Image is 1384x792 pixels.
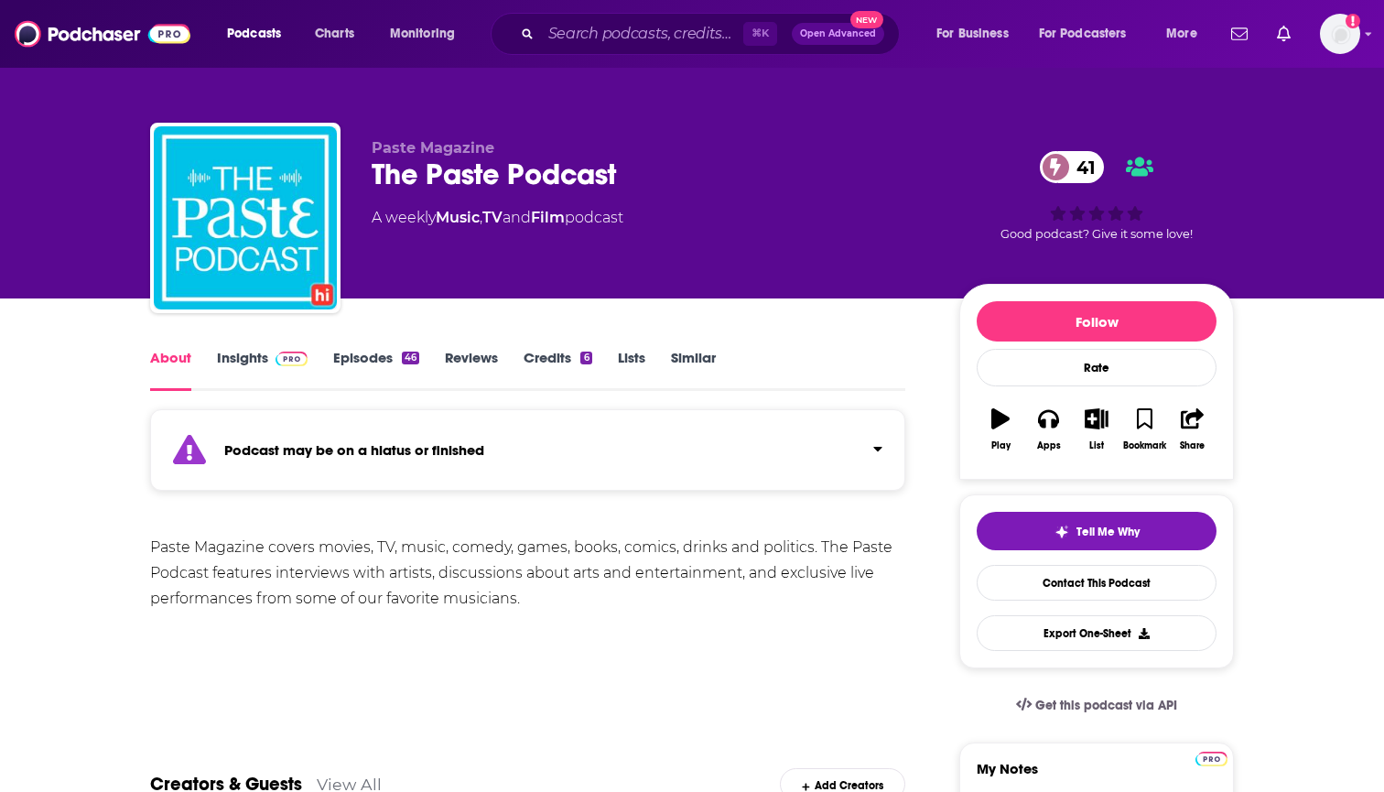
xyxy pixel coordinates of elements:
[977,396,1024,462] button: Play
[480,209,482,226] span: ,
[1346,14,1360,28] svg: Add a profile image
[924,19,1032,49] button: open menu
[402,352,419,364] div: 46
[977,615,1216,651] button: Export One-Sheet
[224,441,484,459] strong: Podcast may be on a hiatus or finished
[1037,440,1061,451] div: Apps
[977,301,1216,342] button: Follow
[618,349,645,391] a: Lists
[1035,698,1177,713] span: Get this podcast via API
[214,19,305,49] button: open menu
[372,207,623,229] div: A weekly podcast
[482,209,503,226] a: TV
[531,209,565,226] a: Film
[1123,440,1166,451] div: Bookmark
[936,21,1009,47] span: For Business
[977,565,1216,601] a: Contact This Podcast
[1180,440,1205,451] div: Share
[1169,396,1216,462] button: Share
[1320,14,1360,54] img: User Profile
[1320,14,1360,54] span: Logged in as SonyAlexis
[792,23,884,45] button: Open AdvancedNew
[377,19,479,49] button: open menu
[1000,227,1193,241] span: Good podcast? Give it some love!
[303,19,365,49] a: Charts
[1001,683,1192,728] a: Get this podcast via API
[580,352,591,364] div: 6
[977,760,1216,792] label: My Notes
[390,21,455,47] span: Monitoring
[524,349,591,391] a: Credits6
[315,21,354,47] span: Charts
[1039,21,1127,47] span: For Podcasters
[671,349,716,391] a: Similar
[977,512,1216,550] button: tell me why sparkleTell Me Why
[436,209,480,226] a: Music
[850,11,883,28] span: New
[276,352,308,366] img: Podchaser Pro
[800,29,876,38] span: Open Advanced
[1195,749,1227,766] a: Pro website
[1089,440,1104,451] div: List
[333,349,419,391] a: Episodes46
[503,209,531,226] span: and
[154,126,337,309] img: The Paste Podcast
[959,139,1234,253] div: 41Good podcast? Give it some love!
[1195,752,1227,766] img: Podchaser Pro
[1120,396,1168,462] button: Bookmark
[1076,525,1140,539] span: Tell Me Why
[1166,21,1197,47] span: More
[445,349,498,391] a: Reviews
[372,139,494,157] span: Paste Magazine
[1320,14,1360,54] button: Show profile menu
[1024,396,1072,462] button: Apps
[217,349,308,391] a: InsightsPodchaser Pro
[1058,151,1105,183] span: 41
[743,22,777,46] span: ⌘ K
[1027,19,1153,49] button: open menu
[150,349,191,391] a: About
[15,16,190,51] img: Podchaser - Follow, Share and Rate Podcasts
[508,13,917,55] div: Search podcasts, credits, & more...
[150,535,905,612] div: Paste Magazine covers movies, TV, music, comedy, games, books, comics, drinks and politics. The P...
[1153,19,1220,49] button: open menu
[977,349,1216,386] div: Rate
[1270,18,1298,49] a: Show notifications dropdown
[150,420,905,491] section: Click to expand status details
[1224,18,1255,49] a: Show notifications dropdown
[991,440,1011,451] div: Play
[541,19,743,49] input: Search podcasts, credits, & more...
[1040,151,1105,183] a: 41
[1054,525,1069,539] img: tell me why sparkle
[1073,396,1120,462] button: List
[227,21,281,47] span: Podcasts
